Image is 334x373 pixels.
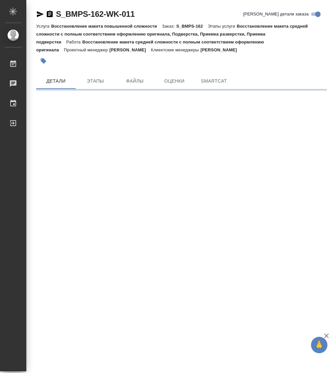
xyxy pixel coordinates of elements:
span: Этапы [80,77,111,85]
p: S_BMPS-162 [176,24,208,29]
p: Проектный менеджер [64,47,109,52]
span: Детали [40,77,72,85]
span: 🙏 [314,338,325,352]
span: SmartCat [198,77,230,85]
p: Заказ: [162,24,176,29]
p: Восстановление макета повышенной сложности [51,24,162,29]
p: [PERSON_NAME] [110,47,151,52]
button: Скопировать ссылку [46,10,54,18]
span: Оценки [159,77,190,85]
span: [PERSON_NAME] детали заказа [243,11,309,17]
button: Скопировать ссылку для ЯМессенджера [36,10,44,18]
p: [PERSON_NAME] [200,47,242,52]
p: Этапы услуги [208,24,237,29]
p: Услуга [36,24,51,29]
p: Работа [66,40,82,44]
p: Восстановление макета средней сложности с полным соответствием оформлению оригинала [36,40,264,52]
p: Клиентские менеджеры [151,47,200,52]
a: S_BMPS-162-WK-011 [56,10,135,18]
p: Восстановление макета средней сложности с полным соответствием оформлению оригинала, Подверстка, ... [36,24,308,44]
button: Добавить тэг [36,54,51,68]
button: 🙏 [311,337,327,353]
span: Файлы [119,77,151,85]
